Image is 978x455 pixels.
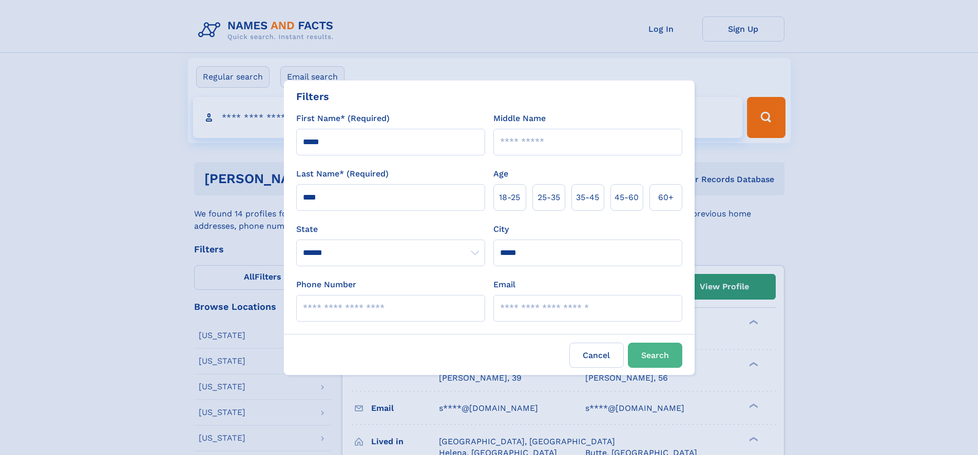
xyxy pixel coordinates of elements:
[538,191,560,204] span: 25‑35
[493,279,515,291] label: Email
[493,168,508,180] label: Age
[296,223,485,235] label: State
[569,343,624,368] label: Cancel
[576,191,599,204] span: 35‑45
[296,168,389,180] label: Last Name* (Required)
[499,191,520,204] span: 18‑25
[628,343,682,368] button: Search
[615,191,639,204] span: 45‑60
[658,191,674,204] span: 60+
[296,112,390,125] label: First Name* (Required)
[493,223,509,235] label: City
[493,112,546,125] label: Middle Name
[296,279,356,291] label: Phone Number
[296,89,329,104] div: Filters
